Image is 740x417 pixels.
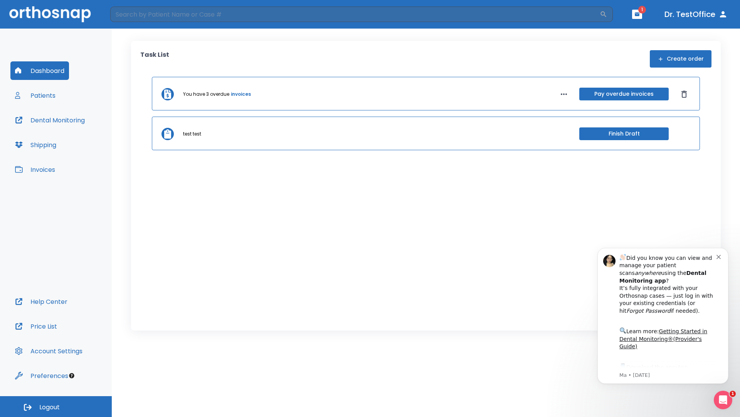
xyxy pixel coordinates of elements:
[10,136,61,154] button: Shipping
[586,236,740,396] iframe: Intercom notifications message
[34,136,131,142] p: Message from Ma, sent 2w ago
[638,6,646,14] span: 1
[110,7,600,22] input: Search by Patient Name or Case #
[10,61,69,80] button: Dashboard
[678,88,690,100] button: Dismiss
[231,91,251,98] a: invoices
[579,127,669,140] button: Finish Draft
[10,111,89,129] button: Dental Monitoring
[661,7,731,21] button: Dr. TestOffice
[9,6,91,22] img: Orthosnap
[730,391,736,397] span: 1
[34,128,102,142] a: App Store
[10,342,87,360] button: Account Settings
[183,131,201,137] p: test test
[10,317,62,336] button: Price List
[183,91,229,98] p: You have 3 overdue
[39,403,60,412] span: Logout
[131,17,137,23] button: Dismiss notification
[10,86,60,105] button: Patients
[10,366,73,385] button: Preferences
[34,126,131,165] div: Download the app: | ​ Let us know if you need help getting started!
[140,50,169,68] p: Task List
[714,391,732,409] iframe: Intercom live chat
[10,292,72,311] button: Help Center
[579,88,669,100] button: Pay overdue invoices
[68,372,75,379] div: Tooltip anchor
[10,160,60,179] button: Invoices
[650,50,711,68] button: Create order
